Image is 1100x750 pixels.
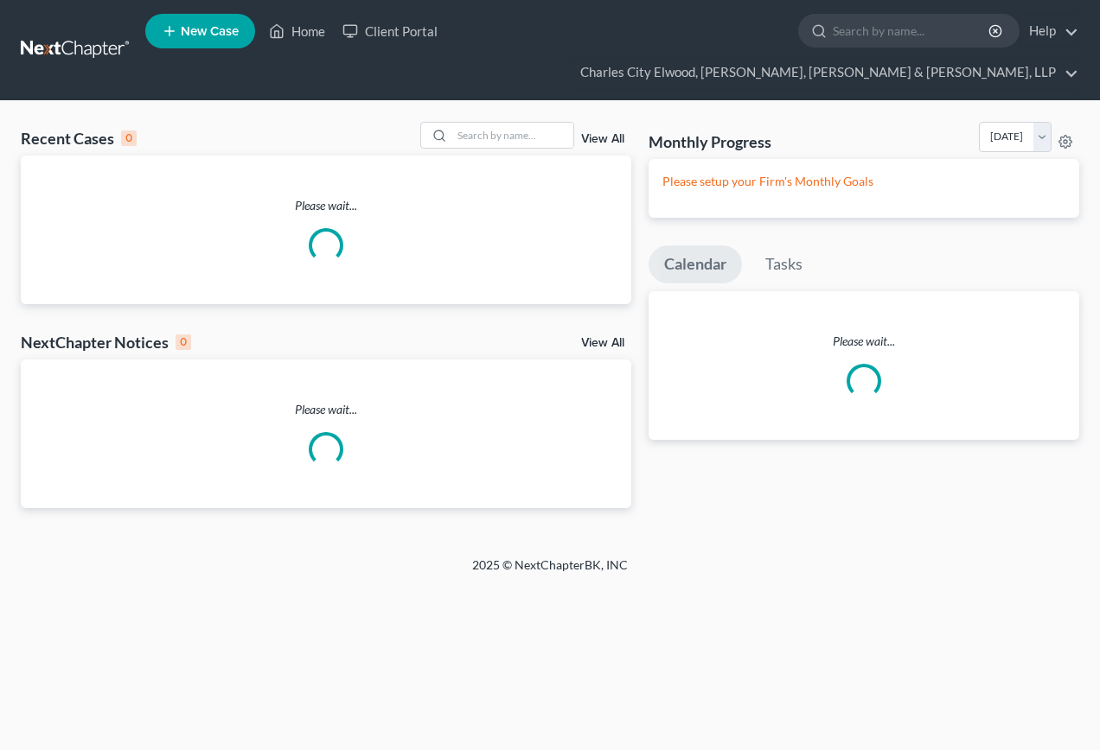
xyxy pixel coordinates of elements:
[649,333,1079,350] p: Please wait...
[21,128,137,149] div: Recent Cases
[649,245,742,283] a: Calendar
[750,245,818,283] a: Tasks
[181,25,239,38] span: New Case
[21,197,631,214] p: Please wait...
[581,337,624,349] a: View All
[572,57,1078,88] a: Charles City Elwood, [PERSON_NAME], [PERSON_NAME] & [PERSON_NAME], LLP
[260,16,334,47] a: Home
[334,16,446,47] a: Client Portal
[176,334,191,350] div: 0
[121,130,137,146] div: 0
[649,131,771,152] h3: Monthly Progress
[581,133,624,145] a: View All
[21,401,631,418] p: Please wait...
[21,332,191,353] div: NextChapter Notices
[57,556,1043,588] div: 2025 © NextChapterBK, INC
[1020,16,1078,47] a: Help
[662,173,1065,190] p: Please setup your Firm's Monthly Goals
[452,123,573,148] input: Search by name...
[833,15,991,47] input: Search by name...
